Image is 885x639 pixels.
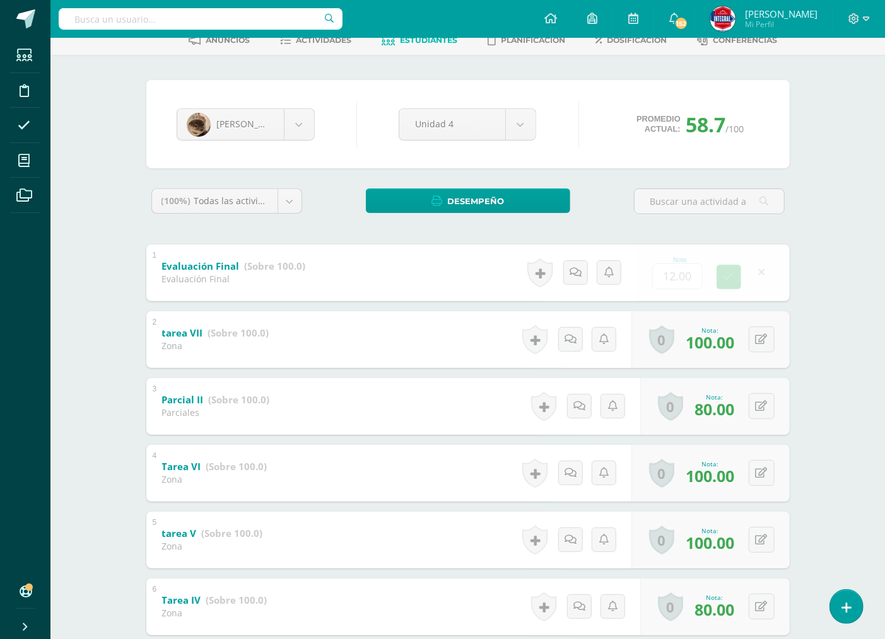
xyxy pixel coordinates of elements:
[415,109,489,139] span: Unidad 4
[59,8,343,30] input: Busca un usuario...
[686,111,725,138] span: 58.7
[162,273,306,285] div: Evaluación Final
[162,406,270,418] div: Parciales
[501,35,565,45] span: Planificación
[162,323,269,343] a: tarea VII (Sobre 100.0)
[206,35,250,45] span: Anuncios
[162,390,270,410] a: Parcial II (Sobre 100.0)
[710,6,736,32] img: 51a170330e630098166843e11f7d0626.png
[713,35,777,45] span: Conferencias
[695,393,735,401] div: Nota:
[745,8,818,20] span: [PERSON_NAME]
[162,473,267,485] div: Zona
[686,326,735,335] div: Nota:
[177,109,314,140] a: [PERSON_NAME]
[686,459,735,468] div: Nota:
[635,189,784,214] input: Buscar una actividad aquí...
[653,264,702,289] input: 0-100.0
[162,607,267,619] div: Zona
[649,526,674,555] a: 0
[697,30,777,50] a: Conferencias
[607,35,667,45] span: Dosificación
[400,35,457,45] span: Estudiantes
[695,593,735,602] div: Nota:
[725,123,744,135] span: /100
[366,188,570,213] a: Desempeño
[162,256,306,277] a: Evaluación Final (Sobre 100.0)
[152,189,302,213] a: (100%)Todas las actividades de esta unidad
[206,460,267,473] strong: (Sobre 100.0)
[202,527,263,539] strong: (Sobre 100.0)
[652,256,708,263] div: Nota
[162,527,197,539] b: tarea V
[695,599,735,620] span: 80.00
[162,540,263,552] div: Zona
[187,113,211,137] img: 2d45e02de17fc14397da99fe5aacff6f.png
[217,118,288,130] span: [PERSON_NAME]
[162,457,267,477] a: Tarea VI (Sobre 100.0)
[686,532,735,553] span: 100.00
[280,30,351,50] a: Actividades
[649,325,674,354] a: 0
[658,392,683,421] a: 0
[686,331,735,353] span: 100.00
[162,594,201,606] b: Tarea IV
[636,114,681,134] span: Promedio actual:
[382,30,457,50] a: Estudiantes
[447,190,504,213] span: Desempeño
[162,340,269,352] div: Zona
[209,393,270,406] strong: (Sobre 100.0)
[658,592,683,621] a: 0
[162,393,204,406] b: Parcial II
[399,109,536,140] a: Unidad 4
[189,30,250,50] a: Anuncios
[194,195,351,207] span: Todas las actividades de esta unidad
[695,398,735,420] span: 80.00
[245,260,306,272] strong: (Sobre 100.0)
[162,326,203,339] b: tarea VII
[206,594,267,606] strong: (Sobre 100.0)
[208,326,269,339] strong: (Sobre 100.0)
[161,195,191,207] span: (100%)
[686,465,735,486] span: 100.00
[674,16,688,30] span: 152
[595,30,667,50] a: Dosificación
[162,590,267,611] a: Tarea IV (Sobre 100.0)
[745,19,818,30] span: Mi Perfil
[162,260,240,272] b: Evaluación Final
[686,526,735,535] div: Nota:
[649,459,674,488] a: 0
[162,460,201,473] b: Tarea VI
[488,30,565,50] a: Planificación
[162,524,263,544] a: tarea V (Sobre 100.0)
[296,35,351,45] span: Actividades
